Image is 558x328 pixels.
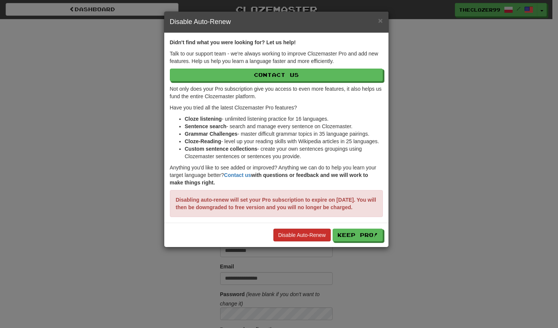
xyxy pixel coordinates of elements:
strong: Sentence search [185,123,226,129]
h4: Disable Auto-Renew [170,17,383,27]
strong: with questions or feedback and we will work to make things right. [170,172,368,186]
p: Have you tried all the latest Clozemaster Pro features? [170,104,383,111]
a: Contact us [224,172,251,178]
strong: Cloze-Reading [185,138,221,144]
strong: Cloze listening [185,116,222,122]
strong: Custom sentence collections [185,146,258,152]
strong: Grammar Challenges [185,131,238,137]
a: Contact Us [170,69,383,81]
strong: Didn't find what you were looking for? Let us help! [170,39,296,45]
li: - unlimited listening practice for 16 languages. [185,115,383,123]
p: Anything you'd like to see added or improved? Anything we can do to help you learn your target la... [170,164,383,186]
span: × [378,16,382,25]
a: Disable Auto-Renew [273,229,331,241]
li: - level up your reading skills with Wikipedia articles in 25 languages. [185,138,383,145]
li: - create your own sentences groupings using Clozemaster sentences or sentences you provide. [185,145,383,160]
p: Not only does your Pro subscription give you access to even more features, it also helps us fund ... [170,85,383,100]
strong: Disabling auto-renew will set your Pro subscription to expire on [DATE]. You will then be downgra... [176,197,376,210]
button: Close [378,16,382,24]
button: Keep Pro! [333,229,383,241]
p: Talk to our support team - we're always working to improve Clozemaster Pro and add new features. ... [170,50,383,65]
li: - search and manage every sentence on Clozemaster. [185,123,383,130]
li: - master difficult grammar topics in 35 language pairings. [185,130,383,138]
